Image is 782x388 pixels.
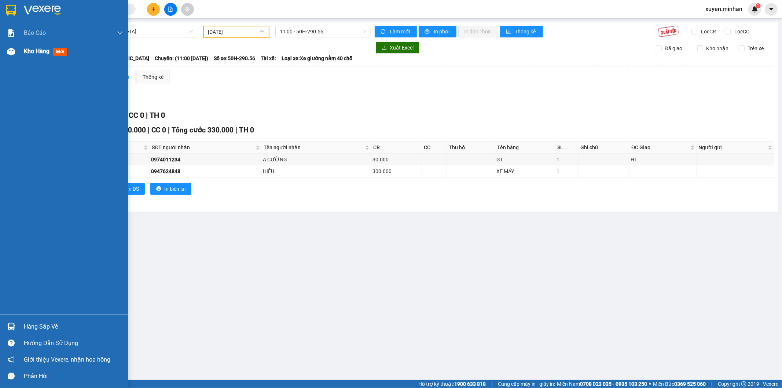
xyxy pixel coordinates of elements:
[24,321,123,332] div: Hàng sắp về
[741,381,746,387] span: copyright
[419,26,456,37] button: printerIn phơi
[24,338,123,349] div: Hướng dẫn sử dụng
[263,167,370,175] div: HIẾU
[172,126,234,134] span: Tổng cước 330.000
[262,154,371,165] td: A CƯỜNG
[756,3,761,8] sup: 1
[150,111,165,120] span: TH 0
[555,142,579,154] th: SL
[263,155,370,164] div: A CƯỜNG
[631,143,689,151] span: ĐC Giao
[155,54,208,62] span: Chuyến: (11:00 [DATE])
[151,167,261,175] div: 0947624848
[7,29,15,37] img: solution-icon
[495,142,555,154] th: Tên hàng
[214,54,255,62] span: Số xe: 50H-290.56
[129,111,144,120] span: CC 0
[156,186,161,192] span: printer
[164,3,177,16] button: file-add
[7,48,15,55] img: warehouse-icon
[264,143,364,151] span: Tên người nhận
[371,142,422,154] th: CR
[372,167,421,175] div: 300.000
[390,28,411,36] span: Làm mới
[496,155,554,164] div: GT
[239,126,254,134] span: TH 0
[147,3,160,16] button: plus
[506,29,512,35] span: bar-chart
[500,26,543,37] button: bar-chartThống kê
[768,6,775,12] span: caret-down
[113,183,145,195] button: printerIn DS
[148,126,150,134] span: |
[8,340,15,347] span: question-circle
[235,126,237,134] span: |
[698,28,717,36] span: Lọc CR
[375,26,417,37] button: syncLàm mới
[752,6,758,12] img: icon-new-feature
[700,4,748,14] span: xuyen.minhan
[181,3,194,16] button: aim
[711,380,712,388] span: |
[631,155,695,164] div: HT
[150,165,262,177] td: 0947624848
[208,28,258,36] input: 16/01/2025
[390,44,414,52] span: Xuất Excel
[447,142,495,154] th: Thu hộ
[425,29,431,35] span: printer
[515,28,537,36] span: Thống kê
[150,154,262,165] td: 0974011234
[146,111,148,120] span: |
[434,28,451,36] span: In phơi
[6,5,16,16] img: logo-vxr
[150,183,191,195] button: printerIn biên lai
[261,54,276,62] span: Tài xế:
[7,323,15,330] img: warehouse-icon
[24,355,110,364] span: Giới thiệu Vexere, nhận hoa hồng
[164,185,186,193] span: In biên lai
[152,143,254,151] span: SĐT người nhận
[674,381,706,387] strong: 0369 525 060
[151,126,166,134] span: CC 0
[662,44,685,52] span: Đã giao
[765,3,778,16] button: caret-down
[422,142,447,154] th: CC
[168,7,173,12] span: file-add
[557,155,577,164] div: 1
[280,26,366,37] span: 11:00 - 50H-290.56
[168,126,170,134] span: |
[699,143,767,151] span: Người gửi
[143,73,164,81] div: Thống kê
[745,44,767,52] span: Trên xe
[579,142,630,154] th: Ghi chú
[757,3,759,8] span: 1
[24,48,49,55] span: Kho hàng
[653,380,706,388] span: Miền Bắc
[557,167,577,175] div: 1
[262,165,371,177] td: HIẾU
[658,26,679,37] img: 9k=
[498,380,555,388] span: Cung cấp máy in - giấy in:
[282,54,352,62] span: Loại xe: Xe giường nằm 40 chỗ
[53,48,67,56] span: mới
[454,381,486,387] strong: 1900 633 818
[127,185,139,193] span: In DS
[24,28,46,37] span: Báo cáo
[185,7,190,12] span: aim
[372,155,421,164] div: 30.000
[8,356,15,363] span: notification
[732,28,751,36] span: Lọc CC
[376,42,419,54] button: downloadXuất Excel
[151,7,156,12] span: plus
[382,45,387,51] span: download
[458,26,498,37] button: In đơn chọn
[8,373,15,380] span: message
[703,44,731,52] span: Kho nhận
[496,167,554,175] div: XE MÁY
[557,380,647,388] span: Miền Nam
[491,380,492,388] span: |
[418,380,486,388] span: Hỗ trợ kỹ thuật:
[649,382,651,385] span: ⚪️
[381,29,387,35] span: sync
[24,371,123,382] div: Phản hồi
